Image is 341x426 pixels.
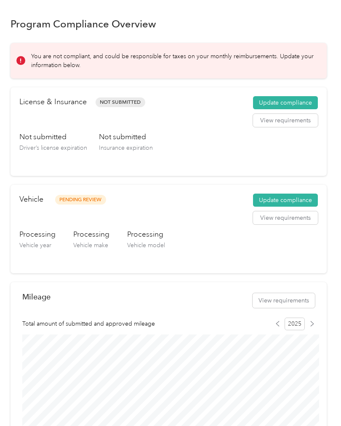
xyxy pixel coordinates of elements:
[127,242,165,249] span: Vehicle model
[19,194,43,205] h2: Vehicle
[99,132,153,142] h3: Not submitted
[96,97,145,107] span: Not Submitted
[11,19,156,28] h1: Program Compliance Overview
[31,52,315,70] p: You are not compliant, and could be responsible for taxes on your monthly reimbursements. Update ...
[253,211,318,225] button: View requirements
[285,318,305,330] span: 2025
[19,96,87,108] h2: License & Insurance
[19,144,87,151] span: Driver’s license expiration
[22,292,51,301] h2: Mileage
[55,195,106,205] span: Pending Review
[294,379,341,426] iframe: Everlance-gr Chat Button Frame
[73,229,109,240] h3: Processing
[127,229,165,240] h3: Processing
[22,319,155,328] span: Total amount of submitted and approved mileage
[19,132,87,142] h3: Not submitted
[253,293,315,308] button: View requirements
[73,242,108,249] span: Vehicle make
[19,229,56,240] h3: Processing
[19,242,51,249] span: Vehicle year
[253,114,318,127] button: View requirements
[253,194,318,207] button: Update compliance
[99,144,153,151] span: Insurance expiration
[253,96,318,110] button: Update compliance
